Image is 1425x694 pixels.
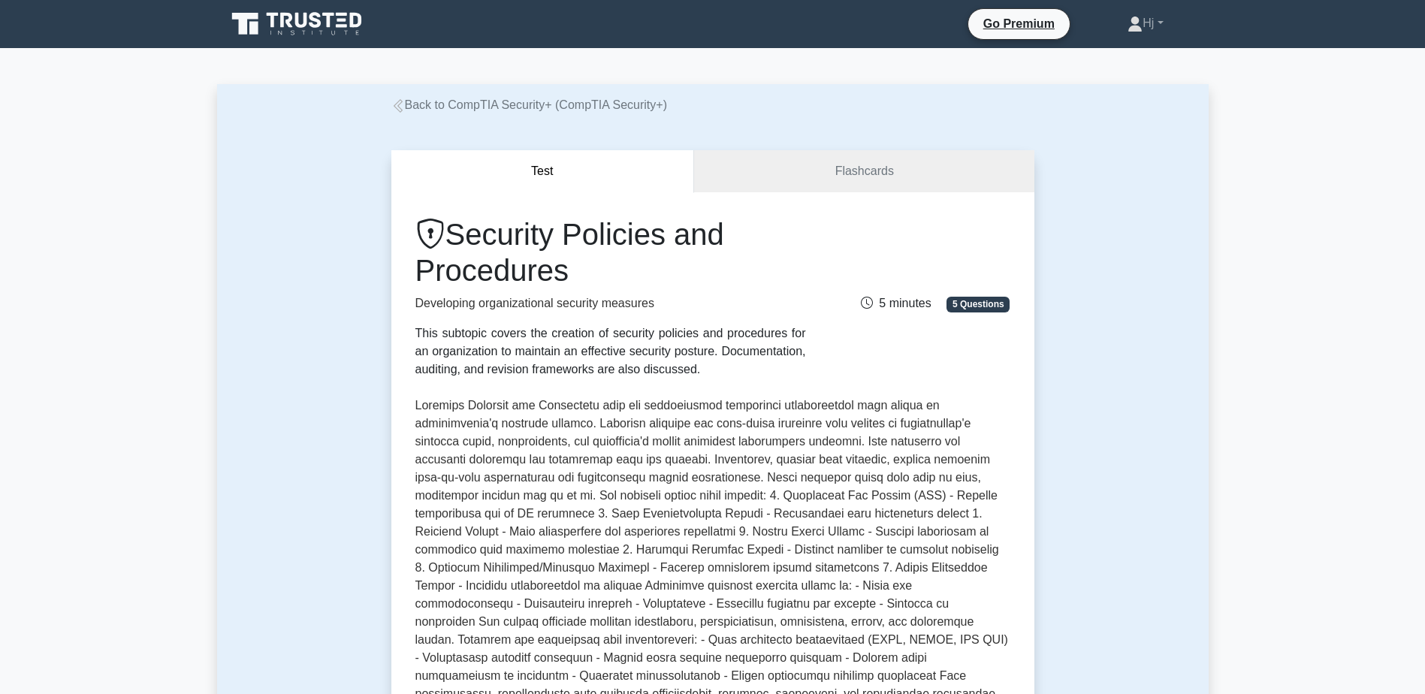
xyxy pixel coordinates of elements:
span: 5 minutes [861,297,931,309]
button: Test [391,150,695,193]
a: Hj [1091,8,1199,38]
div: This subtopic covers the creation of security policies and procedures for an organization to main... [415,324,806,379]
a: Back to CompTIA Security+ (CompTIA Security+) [391,98,667,111]
h1: Security Policies and Procedures [415,216,806,288]
a: Flashcards [694,150,1034,193]
span: 5 Questions [946,297,1010,312]
p: Developing organizational security measures [415,294,806,312]
a: Go Premium [974,14,1064,33]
